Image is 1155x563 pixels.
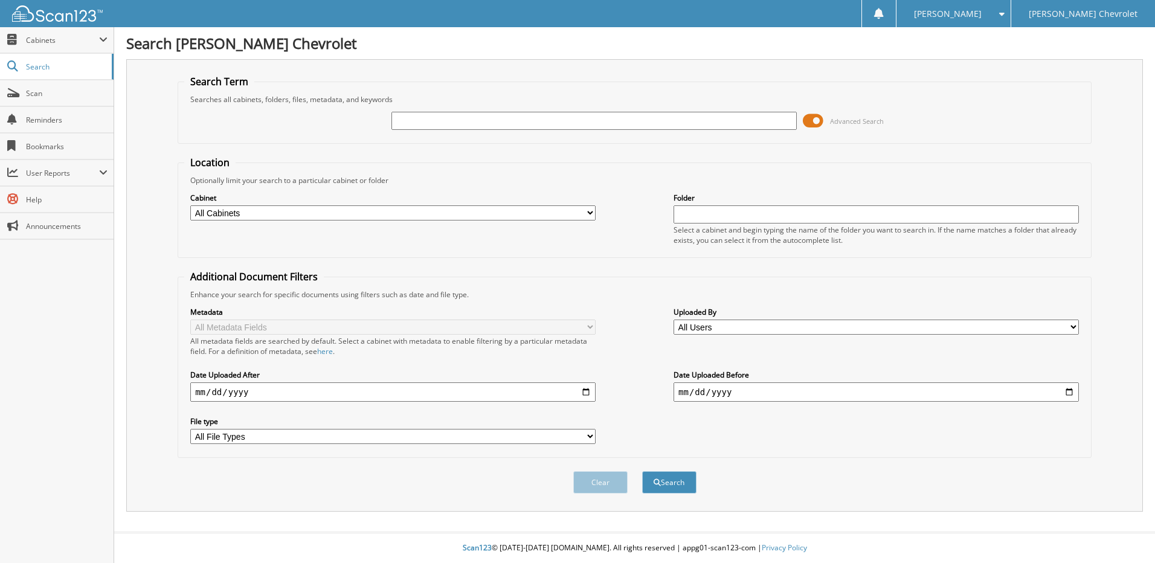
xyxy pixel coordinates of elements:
[190,382,596,402] input: start
[190,336,596,356] div: All metadata fields are searched by default. Select a cabinet with metadata to enable filtering b...
[190,193,596,203] label: Cabinet
[317,346,333,356] a: here
[463,542,492,553] span: Scan123
[674,193,1079,203] label: Folder
[26,195,108,205] span: Help
[184,156,236,169] legend: Location
[914,10,982,18] span: [PERSON_NAME]
[184,270,324,283] legend: Additional Document Filters
[26,88,108,98] span: Scan
[114,533,1155,563] div: © [DATE]-[DATE] [DOMAIN_NAME]. All rights reserved | appg01-scan123-com |
[674,307,1079,317] label: Uploaded By
[184,94,1085,105] div: Searches all cabinets, folders, files, metadata, and keywords
[642,471,697,494] button: Search
[12,5,103,22] img: scan123-logo-white.svg
[184,289,1085,300] div: Enhance your search for specific documents using filters such as date and file type.
[26,141,108,152] span: Bookmarks
[573,471,628,494] button: Clear
[1095,505,1155,563] iframe: Chat Widget
[184,75,254,88] legend: Search Term
[126,33,1143,53] h1: Search [PERSON_NAME] Chevrolet
[190,307,596,317] label: Metadata
[26,115,108,125] span: Reminders
[26,62,106,72] span: Search
[26,221,108,231] span: Announcements
[1029,10,1137,18] span: [PERSON_NAME] Chevrolet
[674,382,1079,402] input: end
[830,117,884,126] span: Advanced Search
[674,370,1079,380] label: Date Uploaded Before
[26,35,99,45] span: Cabinets
[190,370,596,380] label: Date Uploaded After
[26,168,99,178] span: User Reports
[674,225,1079,245] div: Select a cabinet and begin typing the name of the folder you want to search in. If the name match...
[184,175,1085,185] div: Optionally limit your search to a particular cabinet or folder
[762,542,807,553] a: Privacy Policy
[190,416,596,426] label: File type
